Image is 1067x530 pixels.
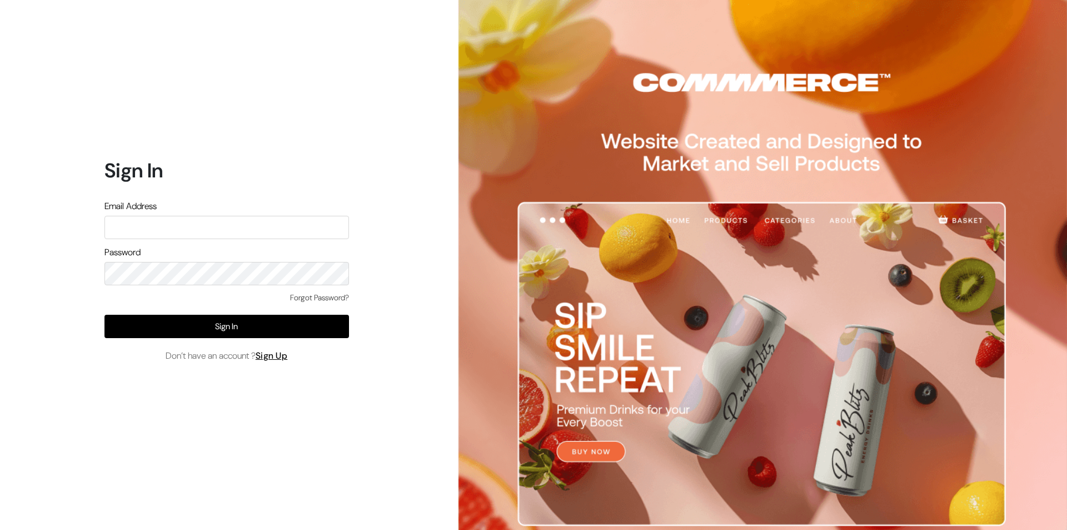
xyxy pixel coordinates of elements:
[166,349,288,363] span: Don’t have an account ?
[104,158,349,182] h1: Sign In
[104,246,141,259] label: Password
[104,200,157,213] label: Email Address
[104,315,349,338] button: Sign In
[290,292,349,304] a: Forgot Password?
[256,350,288,361] a: Sign Up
